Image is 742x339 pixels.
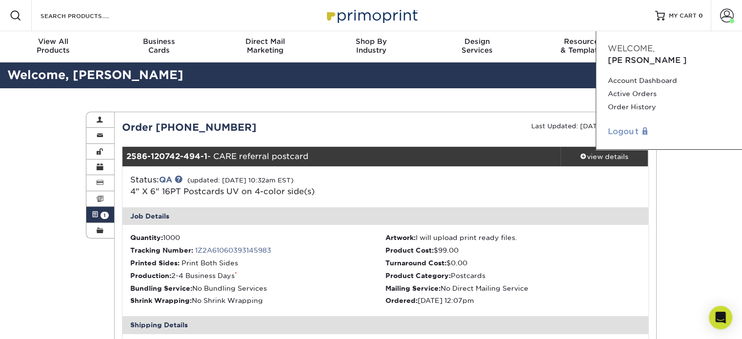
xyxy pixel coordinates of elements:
strong: Production: [130,272,171,279]
li: No Shrink Wrapping [130,296,385,305]
strong: Shrink Wrapping: [130,297,192,304]
li: 2-4 Business Days [130,271,385,280]
li: 1000 [130,233,385,242]
span: 0 [699,12,703,19]
span: Design [424,37,530,46]
span: Welcome, [608,44,655,53]
strong: Printed Sides: [130,259,180,267]
img: Primoprint [322,5,420,26]
strong: Tracking Number: [130,246,193,254]
div: Order [PHONE_NUMBER] [115,120,385,135]
span: Shop By [318,37,424,46]
input: SEARCH PRODUCTS..... [40,10,135,21]
a: Direct MailMarketing [212,31,318,62]
small: (updated: [DATE] 10:32am EST) [187,177,294,184]
a: 4" X 6" 16PT Postcards UV on 4-color side(s) [130,187,315,196]
strong: Mailing Service: [385,284,441,292]
strong: Product Category: [385,272,451,279]
li: Postcards [385,271,641,280]
span: Resources [530,37,636,46]
iframe: Google Customer Reviews [2,309,83,336]
span: Print Both Sides [181,259,238,267]
div: view details [561,152,648,161]
span: Business [106,37,212,46]
div: & Templates [530,37,636,55]
span: 1 [100,212,109,219]
a: Logout [608,126,730,138]
small: Last Updated: [DATE] 10:32am EST [531,122,649,130]
li: I will upload print ready files. [385,233,641,242]
a: Account Dashboard [608,74,730,87]
div: Services [424,37,530,55]
li: [DATE] 12:07pm [385,296,641,305]
strong: Bundling Service: [130,284,192,292]
div: Open Intercom Messenger [709,306,732,329]
a: Order History [608,100,730,114]
li: $0.00 [385,258,641,268]
a: DesignServices [424,31,530,62]
span: [PERSON_NAME] [608,56,687,65]
strong: Ordered: [385,297,418,304]
a: view details [561,147,648,166]
strong: Artwork: [385,234,416,241]
strong: Turnaround Cost: [385,259,446,267]
li: No Bundling Services [130,283,385,293]
span: Direct Mail [212,37,318,46]
a: Resources& Templates [530,31,636,62]
a: 1 [86,207,115,222]
div: Shipping Details [122,316,648,334]
div: - CARE referral postcard [122,147,561,166]
div: Cards [106,37,212,55]
a: Shop ByIndustry [318,31,424,62]
a: Active Orders [608,87,730,100]
strong: 2586-120742-494-1 [126,152,207,161]
a: 1Z2A61060393145983 [195,246,271,254]
div: Job Details [122,207,648,225]
strong: Quantity: [130,234,163,241]
li: No Direct Mailing Service [385,283,641,293]
div: Industry [318,37,424,55]
a: QA [159,175,172,184]
div: Marketing [212,37,318,55]
li: $99.00 [385,245,641,255]
div: Status: [123,174,473,198]
strong: Product Cost: [385,246,434,254]
span: MY CART [669,12,697,20]
a: BusinessCards [106,31,212,62]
